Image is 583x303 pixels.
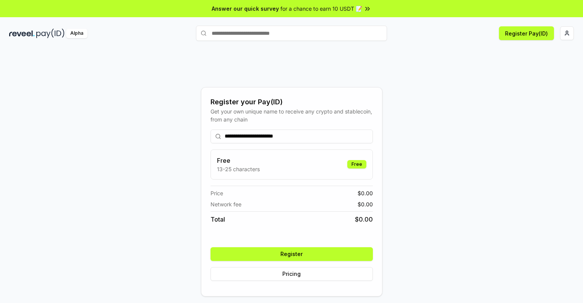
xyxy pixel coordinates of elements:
[9,29,35,38] img: reveel_dark
[358,200,373,208] span: $ 0.00
[66,29,87,38] div: Alpha
[211,97,373,107] div: Register your Pay(ID)
[211,267,373,281] button: Pricing
[36,29,65,38] img: pay_id
[499,26,554,40] button: Register Pay(ID)
[211,215,225,224] span: Total
[211,247,373,261] button: Register
[280,5,362,13] span: for a chance to earn 10 USDT 📝
[355,215,373,224] span: $ 0.00
[211,107,373,123] div: Get your own unique name to receive any crypto and stablecoin, from any chain
[358,189,373,197] span: $ 0.00
[217,156,260,165] h3: Free
[217,165,260,173] p: 13-25 characters
[212,5,279,13] span: Answer our quick survey
[347,160,366,169] div: Free
[211,200,241,208] span: Network fee
[211,189,223,197] span: Price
